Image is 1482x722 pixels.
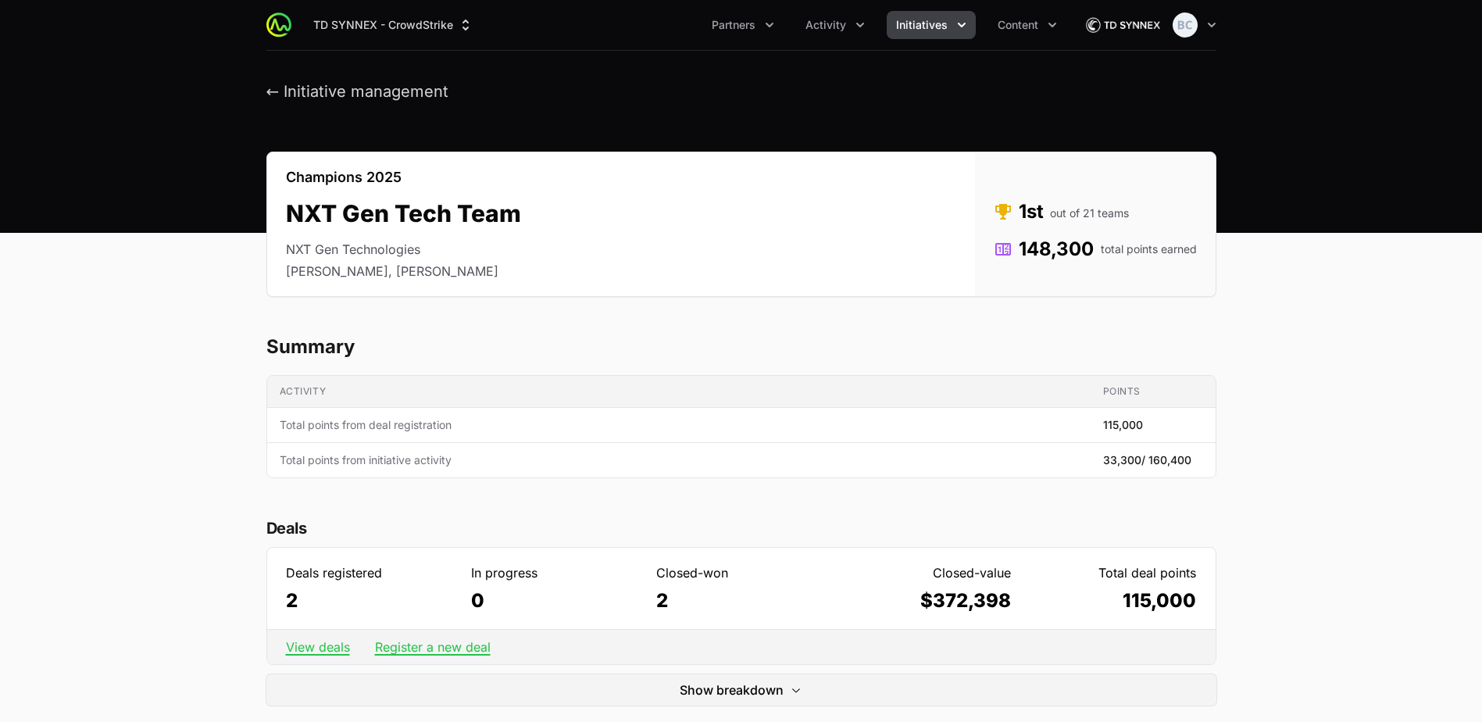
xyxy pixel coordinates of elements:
[1050,206,1129,221] span: out of 21 teams
[266,13,291,38] img: ActivitySource
[656,588,826,613] dd: 2
[805,17,846,33] span: Activity
[280,417,1078,433] span: Total points from deal registration
[1085,9,1160,41] img: TD SYNNEX
[841,588,1011,613] dd: $372,398
[712,17,755,33] span: Partners
[796,11,874,39] button: Activity
[998,17,1038,33] span: Content
[280,452,1078,468] span: Total points from initiative activity
[286,240,521,259] li: NXT Gen Technologies
[994,199,1197,224] dd: 1st
[471,588,641,613] dd: 0
[286,639,350,655] a: View deals
[291,11,1066,39] div: Main navigation
[988,11,1066,39] div: Content menu
[841,563,1011,582] dt: Closed-value
[471,563,641,582] dt: In progress
[1091,376,1216,408] th: Points
[266,516,1216,706] section: Deal statistics
[1103,417,1143,433] span: 115,000
[266,334,1216,478] section: NXT Gen Tech Team's progress summary
[267,376,1091,408] th: Activity
[286,168,521,187] p: Champions 2025
[796,11,874,39] div: Activity menu
[887,11,976,39] button: Initiatives
[702,11,784,39] div: Partners menu
[304,11,483,39] div: Supplier switch menu
[1027,588,1196,613] dd: 115,000
[286,563,455,582] dt: Deals registered
[1173,13,1198,38] img: Bethany Crossley
[702,11,784,39] button: Partners
[266,674,1216,706] button: Show breakdownExpand/Collapse
[266,516,1216,541] h2: Deals
[286,199,521,227] h2: NXT Gen Tech Team
[304,11,483,39] button: TD SYNNEX - CrowdStrike
[790,684,802,696] svg: Expand/Collapse
[656,563,826,582] dt: Closed-won
[286,262,521,281] li: [PERSON_NAME], [PERSON_NAME]
[266,334,1216,359] h2: Summary
[994,237,1197,262] dd: 148,300
[680,681,784,699] span: Show breakdown
[375,639,491,655] a: Register a new deal
[1141,453,1191,466] span: / 160,400
[1103,452,1191,468] span: 33,300
[266,82,449,102] button: ← Initiative management
[266,152,1216,297] section: NXT Gen Tech Team's details
[286,588,455,613] dd: 2
[887,11,976,39] div: Initiatives menu
[896,17,948,33] span: Initiatives
[1101,241,1197,257] span: total points earned
[1027,563,1196,582] dt: Total deal points
[988,11,1066,39] button: Content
